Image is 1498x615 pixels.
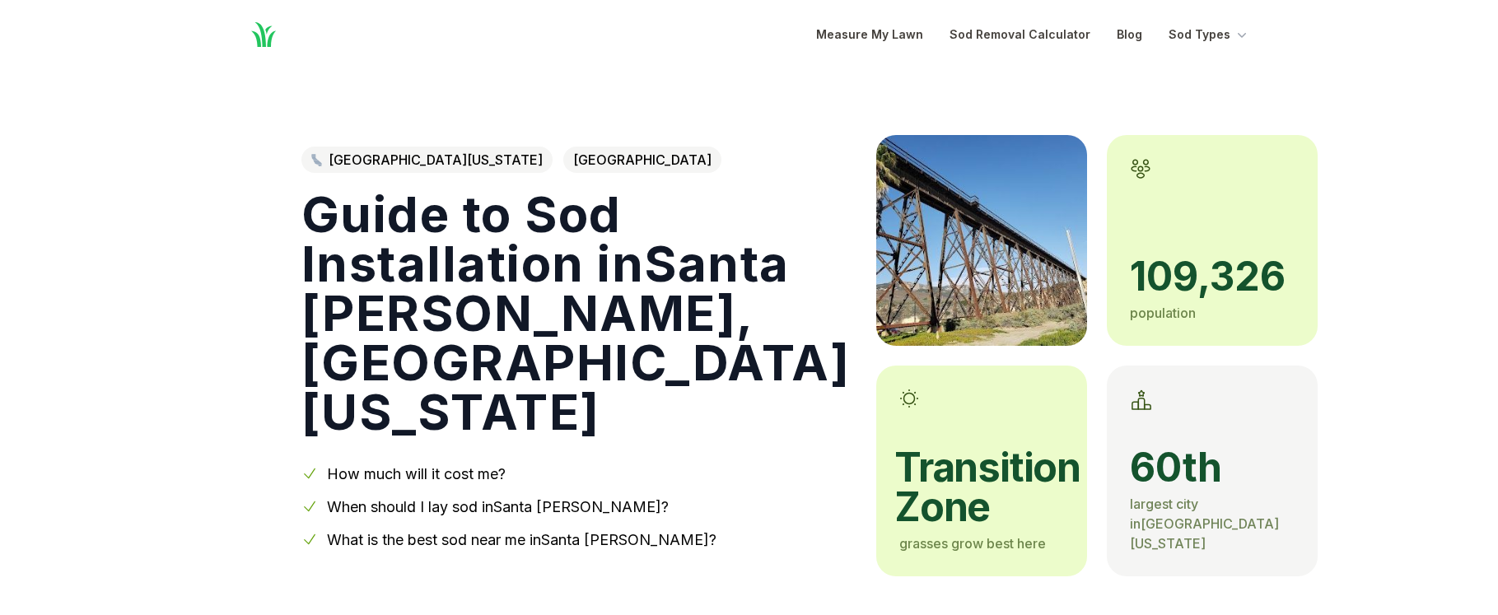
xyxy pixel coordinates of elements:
img: A picture of Santa Maria [876,135,1087,346]
a: How much will it cost me? [327,465,506,482]
a: When should I lay sod inSanta [PERSON_NAME]? [327,498,669,515]
button: Sod Types [1169,25,1250,44]
a: Measure My Lawn [816,25,923,44]
span: grasses grow best here [899,535,1046,552]
h1: Guide to Sod Installation in Santa [PERSON_NAME] , [GEOGRAPHIC_DATA][US_STATE] [301,189,851,436]
span: [GEOGRAPHIC_DATA] [563,147,721,173]
span: 60th [1130,448,1295,487]
img: Southern California state outline [311,154,322,166]
a: Sod Removal Calculator [950,25,1090,44]
span: 109,326 [1130,257,1295,296]
span: population [1130,305,1196,321]
a: Blog [1117,25,1142,44]
span: transition zone [894,448,1064,527]
a: What is the best sod near me inSanta [PERSON_NAME]? [327,531,716,548]
a: [GEOGRAPHIC_DATA][US_STATE] [301,147,553,173]
span: largest city in [GEOGRAPHIC_DATA][US_STATE] [1130,496,1279,552]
